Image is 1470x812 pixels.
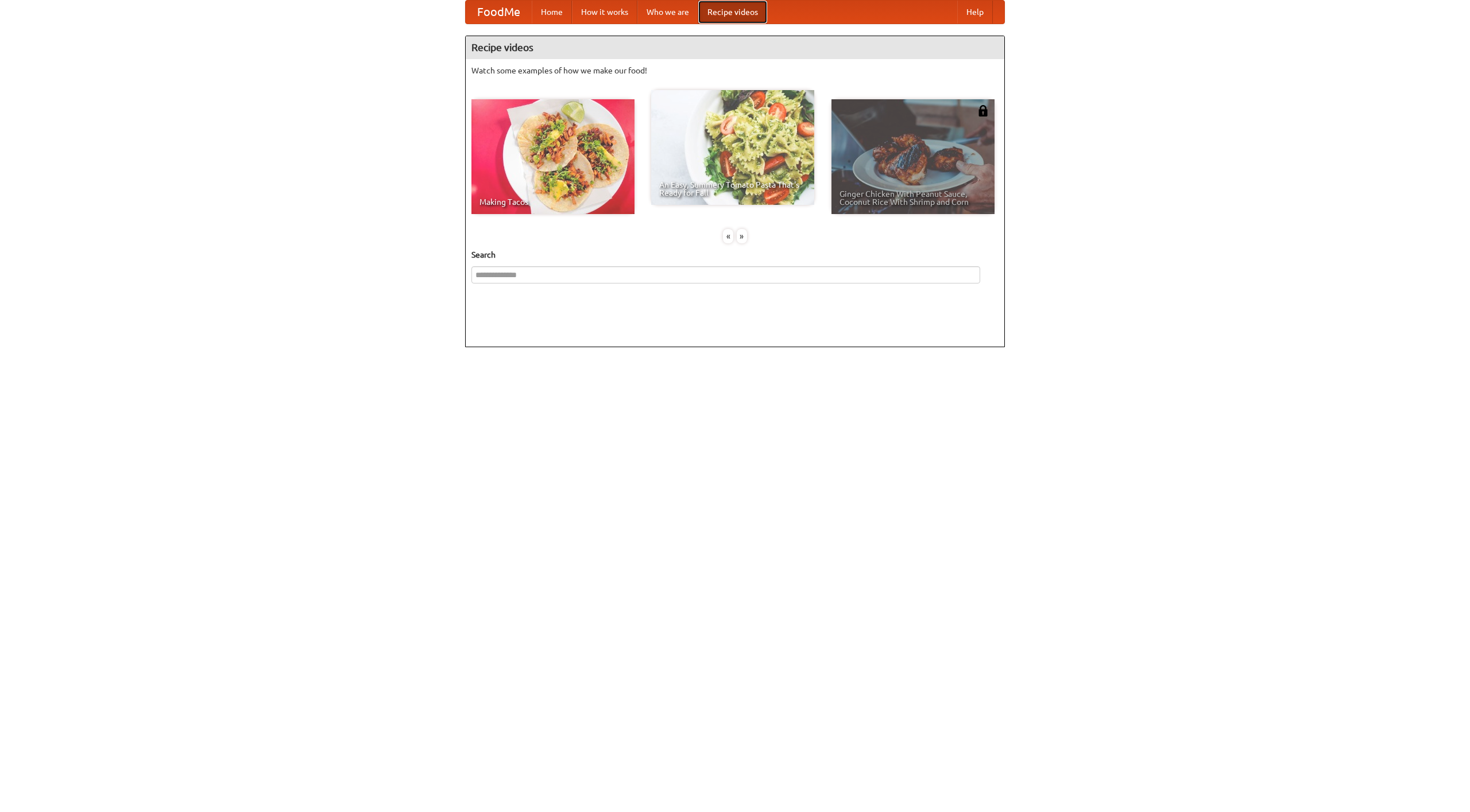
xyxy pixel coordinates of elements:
div: « [723,229,733,243]
p: Watch some examples of how we make our food! [471,65,999,76]
a: Home [532,1,572,24]
img: 483408.png [977,105,989,116]
span: Making Tacos [479,198,626,206]
span: An Easy, Summery Tomato Pasta That's Ready for Fall [659,181,806,197]
a: Recipe videos [698,1,767,24]
a: Who we are [637,1,698,24]
a: Help [957,1,993,24]
a: Making Tacos [471,99,635,214]
h5: Search [471,249,999,261]
a: FoodMe [466,1,532,24]
a: An Easy, Summery Tomato Pasta That's Ready for Fall [651,90,814,205]
a: How it works [572,1,637,24]
div: » [737,229,747,243]
h4: Recipe videos [466,36,1004,59]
